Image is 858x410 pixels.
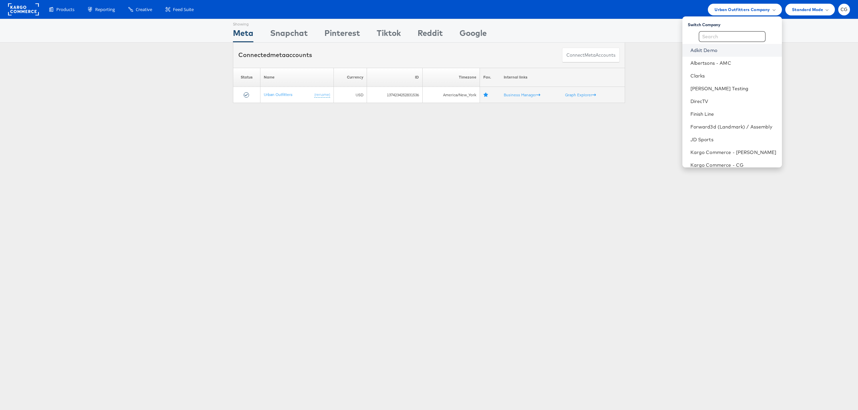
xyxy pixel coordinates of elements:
a: DirecTV [690,98,777,105]
div: Tiktok [377,27,401,42]
th: Status [233,68,260,87]
a: Clarks [690,72,777,79]
div: Reddit [418,27,443,42]
a: Kargo Commerce - CG [690,162,777,168]
a: Graph Explorer [565,92,596,97]
a: Finish Line [690,111,777,117]
a: Kargo Commerce - [PERSON_NAME] [690,149,777,156]
th: ID [367,68,423,87]
a: Forward3d (Landmark) / Assembly [690,123,777,130]
span: CG [841,7,848,12]
th: Timezone [423,68,480,87]
span: Feed Suite [173,6,194,13]
span: meta [585,52,596,58]
th: Currency [333,68,367,87]
span: Reporting [95,6,115,13]
span: Creative [136,6,152,13]
td: USD [333,87,367,103]
div: Meta [233,27,253,42]
a: Business Manager [504,92,540,97]
div: Pinterest [324,27,360,42]
span: Urban Outfitters Company [715,6,770,13]
td: America/New_York [423,87,480,103]
a: Albertsons - AMC [690,60,777,66]
div: Switch Company [688,19,782,28]
th: Name [260,68,333,87]
span: Products [56,6,74,13]
button: ConnectmetaAccounts [562,48,620,63]
a: [PERSON_NAME] Testing [690,85,777,92]
a: Adkit Demo [690,47,777,54]
div: Google [459,27,487,42]
a: JD Sports [690,136,777,143]
input: Search [699,31,765,42]
a: (rename) [314,92,330,98]
div: Snapchat [270,27,308,42]
a: Urban Outfitters [264,92,293,97]
div: Connected accounts [238,51,312,59]
td: 1374234252831536 [367,87,423,103]
div: Showing [233,19,253,27]
span: meta [270,51,286,59]
span: Standard Mode [792,6,823,13]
